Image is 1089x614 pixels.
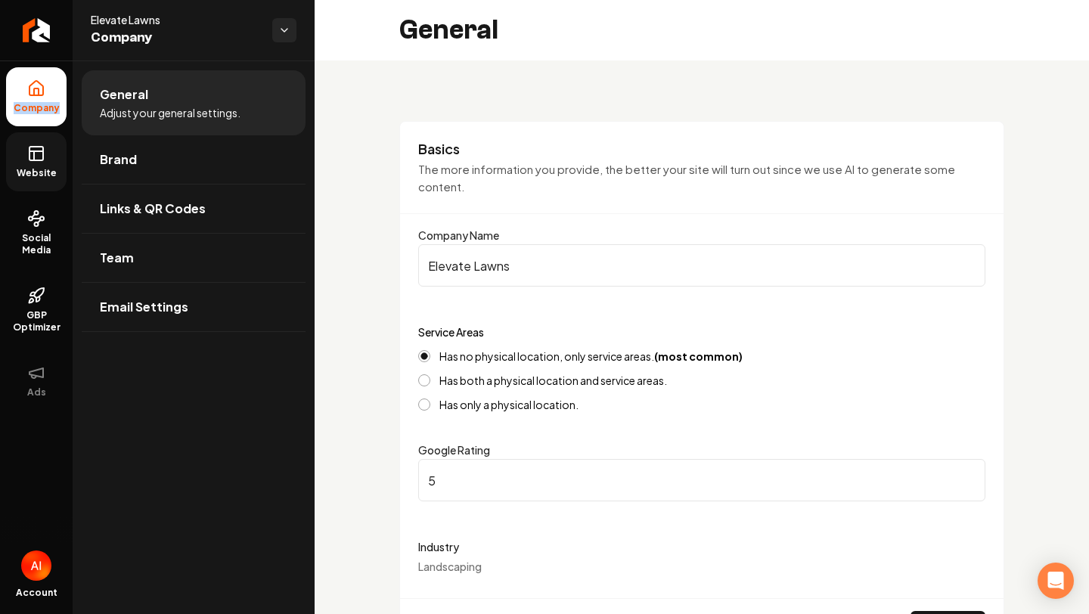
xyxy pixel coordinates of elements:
[418,325,484,339] label: Service Areas
[100,298,188,316] span: Email Settings
[399,15,498,45] h2: General
[100,150,137,169] span: Brand
[1038,563,1074,599] div: Open Intercom Messenger
[439,351,743,361] label: Has no physical location, only service areas.
[16,587,57,599] span: Account
[91,27,260,48] span: Company
[21,550,51,581] button: Open user button
[439,375,667,386] label: Has both a physical location and service areas.
[82,234,306,282] a: Team
[23,18,51,42] img: Rebolt Logo
[21,386,52,398] span: Ads
[82,135,306,184] a: Brand
[654,349,743,363] strong: (most common)
[6,352,67,411] button: Ads
[6,232,67,256] span: Social Media
[418,161,985,195] p: The more information you provide, the better your site will turn out since we use AI to generate ...
[21,550,51,581] img: Abdi Ismael
[82,185,306,233] a: Links & QR Codes
[6,309,67,333] span: GBP Optimizer
[418,140,985,158] h3: Basics
[418,459,985,501] input: Google Rating
[418,228,499,242] label: Company Name
[418,244,985,287] input: Company Name
[100,249,134,267] span: Team
[91,12,260,27] span: Elevate Lawns
[418,538,985,556] label: Industry
[418,443,490,457] label: Google Rating
[6,274,67,346] a: GBP Optimizer
[6,197,67,268] a: Social Media
[100,85,148,104] span: General
[100,105,240,120] span: Adjust your general settings.
[100,200,206,218] span: Links & QR Codes
[8,102,66,114] span: Company
[418,560,482,573] span: Landscaping
[11,167,63,179] span: Website
[6,132,67,191] a: Website
[439,399,579,410] label: Has only a physical location.
[82,283,306,331] a: Email Settings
